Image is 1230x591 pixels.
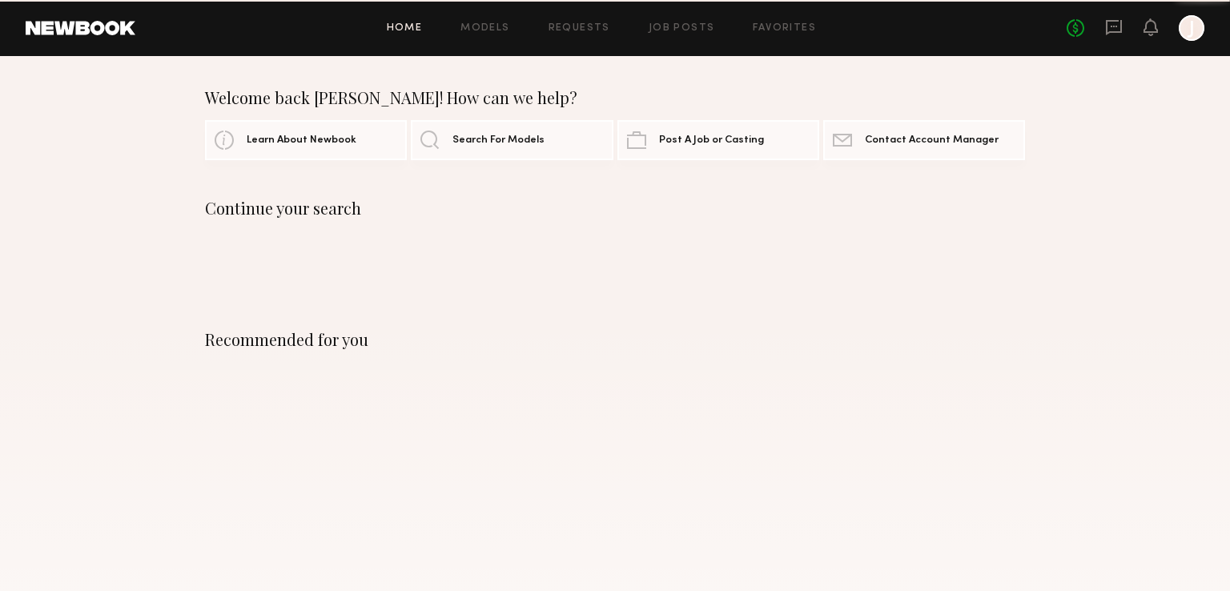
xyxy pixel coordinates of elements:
[205,199,1025,218] div: Continue your search
[247,135,356,146] span: Learn About Newbook
[205,120,407,160] a: Learn About Newbook
[823,120,1025,160] a: Contact Account Manager
[549,23,610,34] a: Requests
[1179,15,1204,41] a: J
[659,135,764,146] span: Post A Job or Casting
[865,135,999,146] span: Contact Account Manager
[205,88,1025,107] div: Welcome back [PERSON_NAME]! How can we help?
[617,120,819,160] a: Post A Job or Casting
[205,330,1025,349] div: Recommended for you
[452,135,545,146] span: Search For Models
[649,23,715,34] a: Job Posts
[460,23,509,34] a: Models
[753,23,816,34] a: Favorites
[411,120,613,160] a: Search For Models
[387,23,423,34] a: Home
